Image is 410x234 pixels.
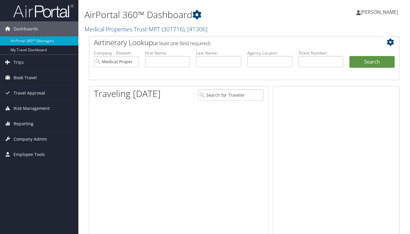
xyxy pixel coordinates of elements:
h1: Traveling [DATE] [94,87,161,100]
span: (at least one field required) [153,40,210,47]
a: [PERSON_NAME] [356,3,404,21]
span: Risk Management [14,101,50,116]
span: Company Admin [14,132,47,147]
a: Medical Properties Trust-MPT [84,25,207,33]
span: [PERSON_NAME] [361,9,398,15]
span: Trips [14,55,24,70]
button: Search [349,56,395,68]
label: Last Name: [196,50,241,56]
input: Search for Traveler [198,89,263,101]
span: Dashboards [14,21,38,36]
label: Company - Division: [94,50,139,56]
h1: AirPortal 360™ Dashboard [84,8,298,21]
span: , [ 41306 ] [184,25,207,33]
span: Book Travel [14,70,37,85]
label: Ticket Number: [298,50,344,56]
span: Travel Approval [14,86,45,101]
label: First Name: [145,50,190,56]
h2: Airtinerary Lookup [94,37,369,48]
span: Reporting [14,116,33,131]
label: Agency Locator: [247,50,292,56]
span: ( 301716 ) [162,25,184,33]
img: airportal-logo.png [13,4,74,18]
span: Employee Tools [14,147,45,162]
